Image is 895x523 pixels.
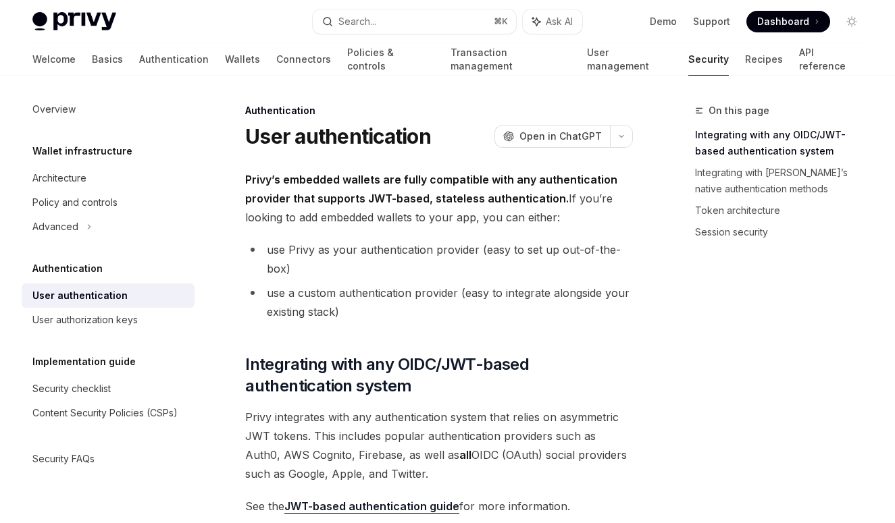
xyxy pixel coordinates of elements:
[519,130,602,143] span: Open in ChatGPT
[451,43,571,76] a: Transaction management
[338,13,376,30] div: Search...
[22,283,195,308] a: User authentication
[494,125,610,148] button: Open in ChatGPT
[245,497,633,516] span: See the for more information.
[799,43,863,76] a: API reference
[695,124,873,162] a: Integrating with any OIDC/JWT-based authentication system
[459,448,471,462] strong: all
[32,12,116,31] img: light logo
[650,15,677,28] a: Demo
[245,173,617,205] strong: Privy’s embedded wallets are fully compatible with any authentication provider that supports JWT-...
[245,170,633,227] span: If you’re looking to add embedded wallets to your app, you can either:
[245,124,431,148] h1: User authentication
[245,408,633,483] span: Privy integrates with any authentication system that relies on asymmetric JWT tokens. This includ...
[32,43,76,76] a: Welcome
[693,15,730,28] a: Support
[32,194,118,211] div: Policy and controls
[22,308,195,332] a: User authorization keys
[688,43,729,76] a: Security
[22,97,195,121] a: Overview
[32,405,178,421] div: Content Security Policies (CSPs)
[695,221,873,243] a: Session security
[32,143,132,159] h5: Wallet infrastructure
[92,43,123,76] a: Basics
[347,43,434,76] a: Policies & controls
[841,11,863,32] button: Toggle dark mode
[139,43,209,76] a: Authentication
[32,260,103,277] h5: Authentication
[695,200,873,221] a: Token architecture
[225,43,260,76] a: Wallets
[32,312,138,328] div: User authorization keys
[32,219,78,235] div: Advanced
[745,43,783,76] a: Recipes
[284,499,459,514] a: JWT-based authentication guide
[276,43,331,76] a: Connectors
[245,104,633,117] div: Authentication
[546,15,573,28] span: Ask AI
[494,16,508,27] span: ⌘ K
[245,283,633,321] li: use a custom authentication provider (easy to integrate alongside your existing stack)
[757,15,809,28] span: Dashboard
[695,162,873,200] a: Integrating with [PERSON_NAME]’s native authentication methods
[32,170,86,186] div: Architecture
[245,354,633,397] span: Integrating with any OIDC/JWT-based authentication system
[245,240,633,278] li: use Privy as your authentication provider (easy to set up out-of-the-box)
[587,43,673,76] a: User management
[523,9,582,34] button: Ask AI
[22,190,195,215] a: Policy and controls
[32,354,136,370] h5: Implementation guide
[22,377,195,401] a: Security checklist
[22,166,195,190] a: Architecture
[32,101,76,117] div: Overview
[709,103,769,119] span: On this page
[32,381,111,397] div: Security checklist
[22,401,195,425] a: Content Security Policies (CSPs)
[32,451,95,467] div: Security FAQs
[746,11,830,32] a: Dashboard
[313,9,516,34] button: Search...⌘K
[22,447,195,471] a: Security FAQs
[32,287,128,304] div: User authentication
